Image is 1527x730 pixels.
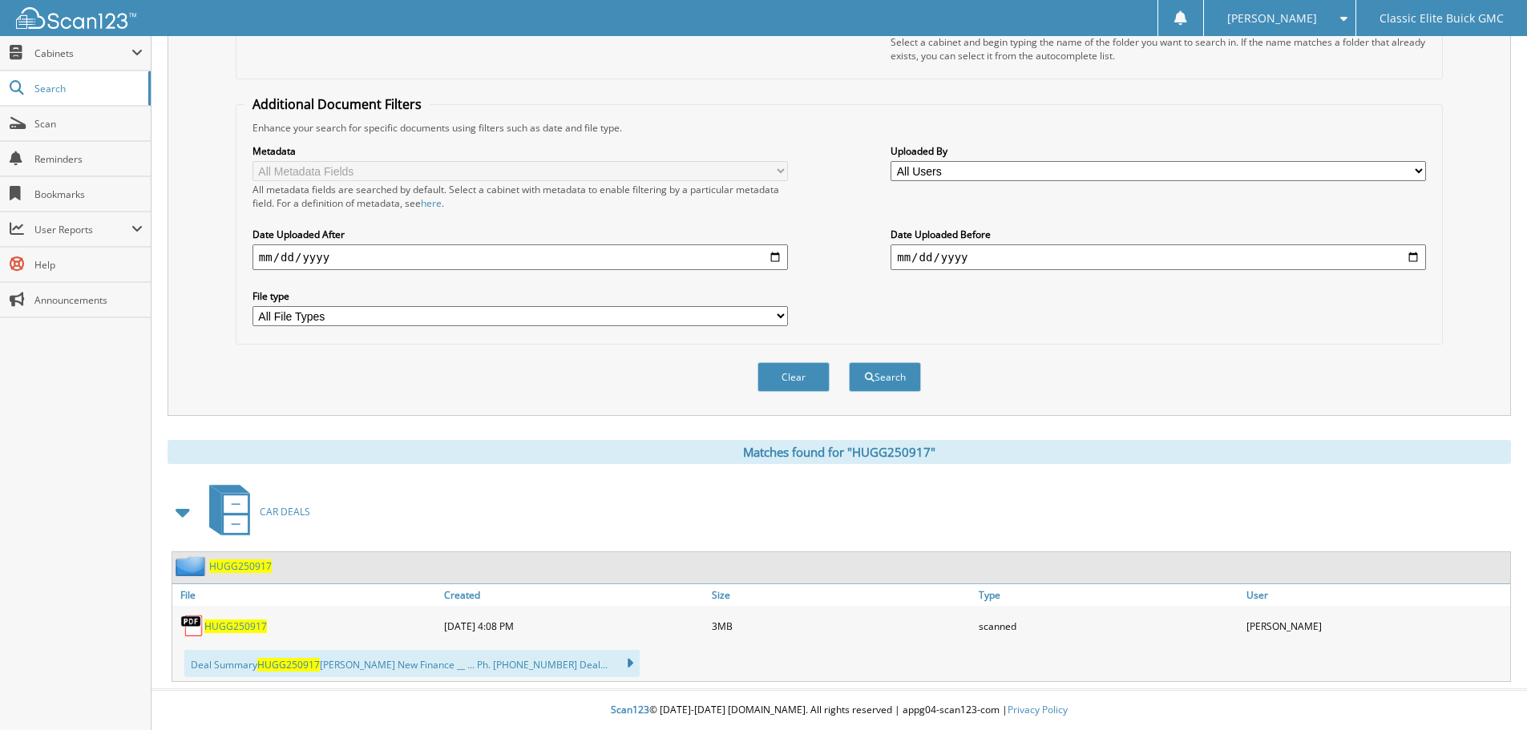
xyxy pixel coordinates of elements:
button: Search [849,362,921,392]
a: CAR DEALS [200,480,310,543]
div: Select a cabinet and begin typing the name of the folder you want to search in. If the name match... [891,35,1426,63]
label: File type [252,289,788,303]
span: Bookmarks [34,188,143,201]
button: Clear [757,362,830,392]
a: Privacy Policy [1008,703,1068,716]
span: Scan [34,117,143,131]
span: Cabinets [34,46,131,60]
a: Created [440,584,708,606]
span: Announcements [34,293,143,307]
span: Search [34,82,140,95]
div: Deal Summary [PERSON_NAME] New Finance __ ... Ph. [PHONE_NUMBER] Deal... [184,650,640,677]
a: Type [975,584,1242,606]
iframe: Chat Widget [1447,653,1527,730]
span: CAR DEALS [260,505,310,518]
span: Help [34,258,143,272]
div: Enhance your search for specific documents using filters such as date and file type. [244,121,1434,135]
a: HUGG250917 [204,619,267,633]
div: 3MB [708,610,976,642]
label: Date Uploaded Before [891,228,1426,241]
span: HUGG250917 [257,658,320,672]
img: scan123-logo-white.svg [16,7,136,29]
div: [PERSON_NAME] [1242,610,1510,642]
legend: Additional Document Filters [244,95,430,113]
label: Date Uploaded After [252,228,788,241]
div: All metadata fields are searched by default. Select a cabinet with metadata to enable filtering b... [252,183,788,210]
img: PDF.png [180,614,204,638]
img: folder2.png [176,556,209,576]
input: end [891,244,1426,270]
label: Metadata [252,144,788,158]
a: here [421,196,442,210]
a: File [172,584,440,606]
span: Scan123 [611,703,649,716]
a: User [1242,584,1510,606]
input: start [252,244,788,270]
span: User Reports [34,223,131,236]
div: © [DATE]-[DATE] [DOMAIN_NAME]. All rights reserved | appg04-scan123-com | [151,691,1527,730]
a: Size [708,584,976,606]
span: Classic Elite Buick GMC [1380,14,1504,23]
span: Reminders [34,152,143,166]
span: [PERSON_NAME] [1227,14,1317,23]
div: Matches found for "HUGG250917" [168,440,1511,464]
a: HUGG250917 [209,559,272,573]
div: [DATE] 4:08 PM [440,610,708,642]
div: scanned [975,610,1242,642]
label: Uploaded By [891,144,1426,158]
